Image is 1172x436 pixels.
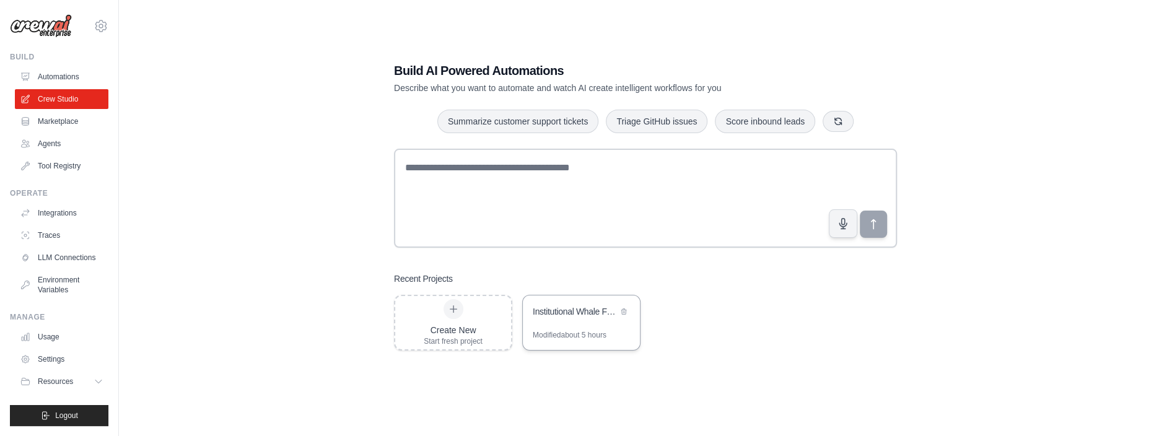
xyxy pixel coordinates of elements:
a: Crew Studio [15,89,108,109]
span: Logout [55,411,78,421]
a: Tool Registry [15,156,108,176]
button: Click to speak your automation idea [829,209,857,238]
button: Get new suggestions [823,111,854,132]
button: Resources [15,372,108,391]
a: Automations [15,67,108,87]
img: Logo [10,14,72,38]
div: Create New [424,324,483,336]
a: Marketplace [15,111,108,131]
h3: Recent Projects [394,272,453,285]
div: Start fresh project [424,336,483,346]
div: Operate [10,188,108,198]
div: Modified about 5 hours [533,330,606,340]
h1: Build AI Powered Automations [394,62,810,79]
p: Describe what you want to automate and watch AI create intelligent workflows for you [394,82,810,94]
div: Manage [10,312,108,322]
button: Triage GitHub issues [606,110,707,133]
button: Delete project [618,305,630,318]
button: Summarize customer support tickets [437,110,598,133]
a: Environment Variables [15,270,108,300]
a: Settings [15,349,108,369]
iframe: Chat Widget [1110,377,1172,436]
a: LLM Connections [15,248,108,268]
a: Traces [15,225,108,245]
a: Usage [15,327,108,347]
a: Integrations [15,203,108,223]
div: Build [10,52,108,62]
button: Logout [10,405,108,426]
div: Institutional Whale Following Intraday Swing Trading Floor [533,305,618,318]
a: Agents [15,134,108,154]
span: Resources [38,377,73,386]
button: Score inbound leads [715,110,815,133]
